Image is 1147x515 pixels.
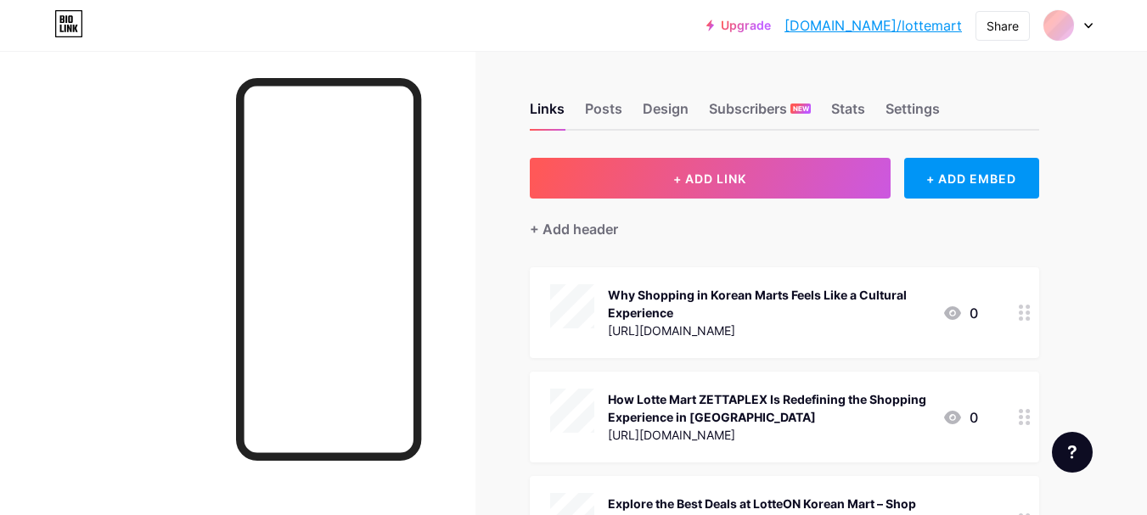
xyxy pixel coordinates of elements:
[585,98,622,129] div: Posts
[608,426,929,444] div: [URL][DOMAIN_NAME]
[793,104,809,114] span: NEW
[643,98,689,129] div: Design
[608,322,929,339] div: [URL][DOMAIN_NAME]
[886,98,940,129] div: Settings
[706,19,771,32] a: Upgrade
[608,286,929,322] div: Why Shopping in Korean Marts Feels Like a Cultural Experience
[942,303,978,323] div: 0
[530,219,618,239] div: + Add header
[530,158,891,199] button: + ADD LINK
[709,98,811,129] div: Subscribers
[673,171,746,186] span: + ADD LINK
[831,98,865,129] div: Stats
[608,390,929,426] div: How Lotte Mart ZETTAPLEX Is Redefining the Shopping Experience in [GEOGRAPHIC_DATA]
[987,17,1019,35] div: Share
[904,158,1039,199] div: + ADD EMBED
[942,407,978,428] div: 0
[784,15,962,36] a: [DOMAIN_NAME]/lottemart
[530,98,565,129] div: Links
